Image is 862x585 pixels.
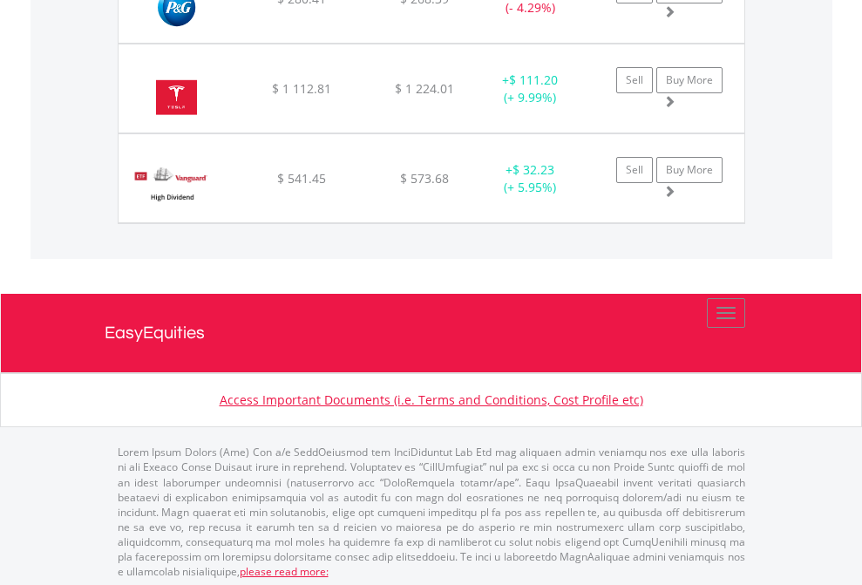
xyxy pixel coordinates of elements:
div: + (+ 5.95%) [476,161,585,196]
a: EasyEquities [105,294,758,372]
div: + (+ 9.99%) [476,71,585,106]
a: Buy More [656,67,723,93]
span: $ 573.68 [400,170,449,187]
span: $ 1 112.81 [272,80,331,97]
p: Lorem Ipsum Dolors (Ame) Con a/e SeddOeiusmod tem InciDiduntut Lab Etd mag aliquaen admin veniamq... [118,445,745,579]
a: Access Important Documents (i.e. Terms and Conditions, Cost Profile etc) [220,391,643,408]
img: EQU.US.VYM.png [127,156,215,218]
a: Sell [616,67,653,93]
a: Sell [616,157,653,183]
span: $ 111.20 [509,71,558,88]
img: EQU.US.TSLA.png [127,66,226,128]
span: $ 32.23 [512,161,554,178]
span: $ 1 224.01 [395,80,454,97]
a: please read more: [240,564,329,579]
a: Buy More [656,157,723,183]
span: $ 541.45 [277,170,326,187]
